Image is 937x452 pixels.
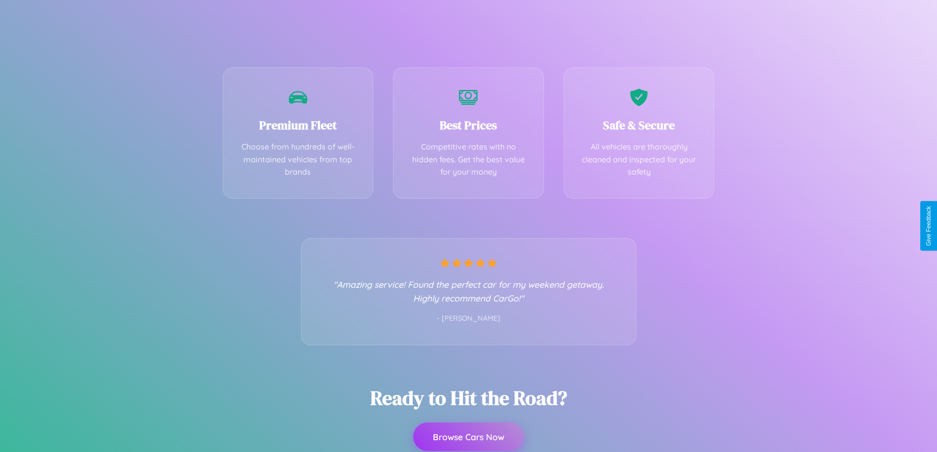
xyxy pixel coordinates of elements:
h2: Ready to Hit the Road? [370,385,567,411]
p: Competitive rates with no hidden fees. Get the best value for your money [408,141,529,179]
div: Give Feedback [925,206,932,246]
p: - [PERSON_NAME] [321,312,616,325]
h3: Best Prices [408,117,529,133]
h3: Safe & Secure [579,117,699,133]
p: "Amazing service! Found the perfect car for my weekend getaway. Highly recommend CarGo!" [321,277,616,305]
p: Choose from hundreds of well-maintained vehicles from top brands [238,141,359,179]
h3: Premium Fleet [238,117,359,133]
p: All vehicles are thoroughly cleaned and inspected for your safety [579,141,699,179]
button: Browse Cars Now [413,422,524,451]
